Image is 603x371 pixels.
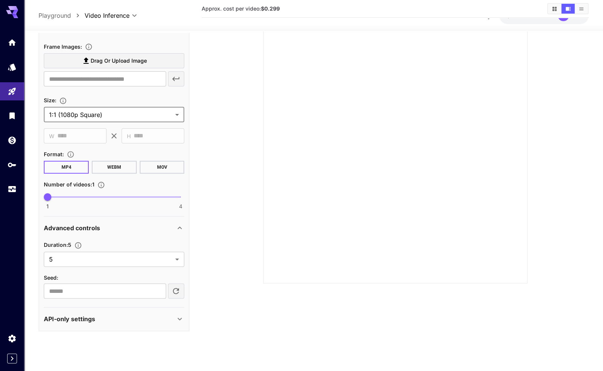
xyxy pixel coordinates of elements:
[8,334,17,343] div: Settings
[44,151,64,157] span: Format :
[85,11,130,20] span: Video Inference
[44,274,58,281] span: Seed :
[39,11,85,20] nav: breadcrumb
[179,203,182,210] span: 4
[49,111,172,120] span: 1:1 (1080p Square)
[91,56,147,66] span: Drag or upload image
[46,203,49,210] span: 1
[44,310,184,328] div: API-only settings
[140,161,185,174] button: MOV
[547,3,589,14] div: Show videos in grid viewShow videos in video viewShow videos in list view
[44,182,94,188] span: Number of videos : 1
[8,62,17,72] div: Models
[82,43,96,51] button: Upload frame images.
[71,242,85,249] button: Set the number of duration
[8,111,17,120] div: Library
[44,97,56,104] span: Size :
[44,53,184,69] label: Drag or upload image
[202,5,280,12] span: Approx. cost per video:
[548,4,561,14] button: Show videos in grid view
[8,38,17,47] div: Home
[44,161,89,174] button: MP4
[525,12,552,19] span: credits left
[49,132,54,140] span: W
[64,151,77,159] button: Choose the file format for the output video.
[127,132,131,140] span: H
[44,43,82,50] span: Frame Images :
[39,11,71,20] a: Playground
[44,315,95,324] p: API-only settings
[44,219,184,237] div: Advanced controls
[44,224,100,233] p: Advanced controls
[94,181,108,189] button: Specify how many videos to generate in a single request. Each video generation will be charged se...
[561,4,575,14] button: Show videos in video view
[575,4,588,14] button: Show videos in list view
[8,185,17,194] div: Usage
[7,354,17,363] button: Expand sidebar
[507,12,525,19] span: $12.37
[49,255,172,264] span: 5
[261,5,280,12] b: $0.299
[92,161,137,174] button: WEBM
[44,242,71,248] span: Duration : 5
[8,87,17,96] div: Playground
[8,160,17,169] div: API Keys
[56,97,70,105] button: Adjust the dimensions of the generated image by specifying its width and height in pixels, or sel...
[8,135,17,145] div: Wallet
